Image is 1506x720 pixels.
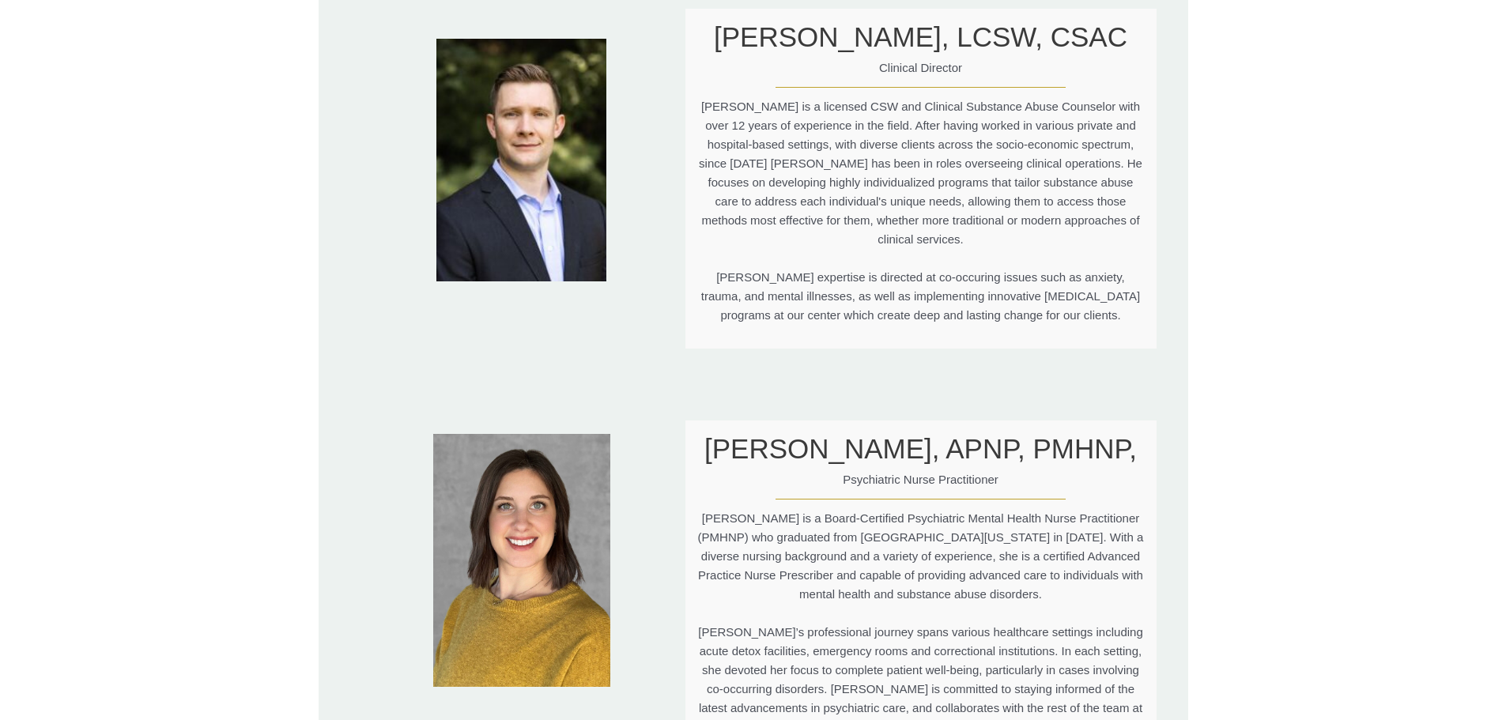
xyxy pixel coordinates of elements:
[697,58,1145,77] span: Clinical Director
[433,434,610,687] img: 250117-VHS-Sadie-Washcovick-190314-0005 (1)
[436,39,606,281] img: Ryan-Schneider-2b
[697,21,1145,54] h3: [PERSON_NAME], LCSW, CSAC
[697,470,1145,489] span: Psychiatric Nurse Practitioner
[697,432,1145,466] h3: [PERSON_NAME], APNP, PMHNP,
[697,97,1145,325] span: [PERSON_NAME] is a licensed CSW and Clinical Substance Abuse Counselor with over 12 years of expe...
